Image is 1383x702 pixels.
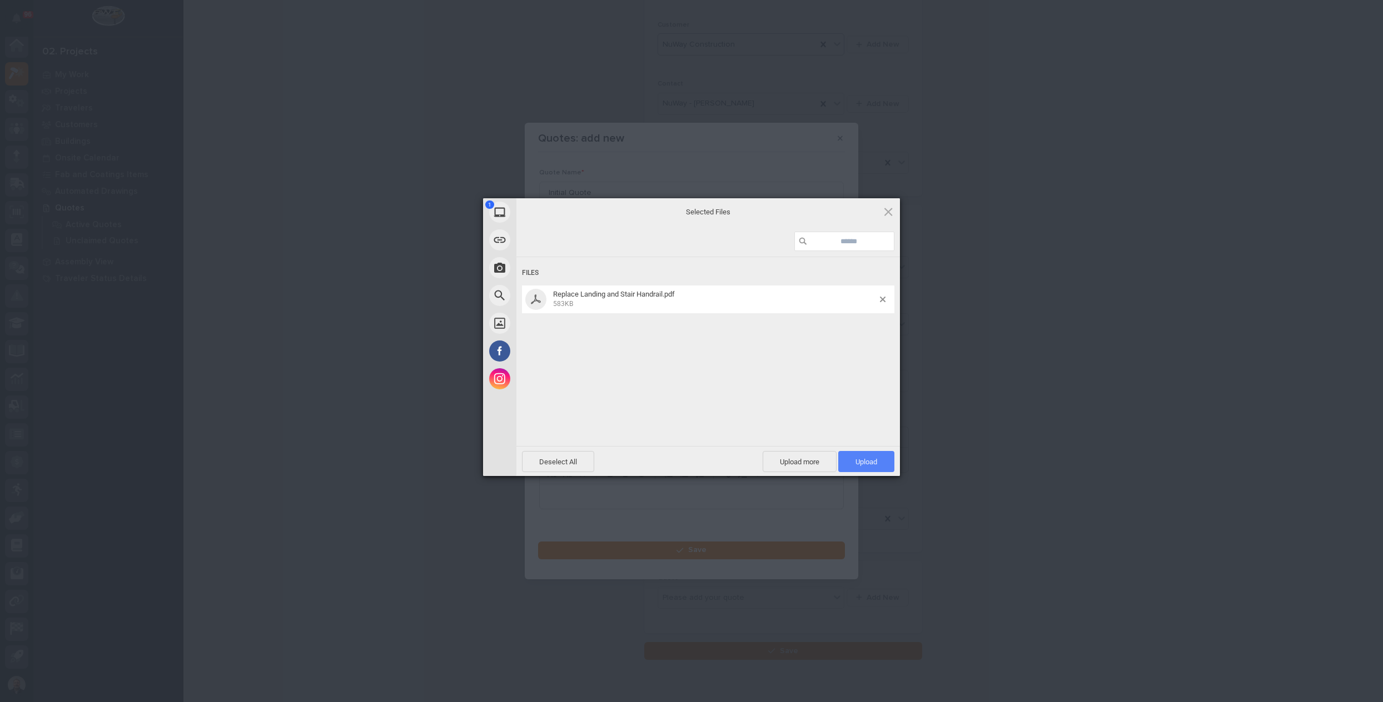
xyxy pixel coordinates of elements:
span: 583KB [553,300,573,308]
div: Instagram [483,365,616,393]
div: Take Photo [483,254,616,282]
span: Click here or hit ESC to close picker [882,205,894,218]
span: Replace Landing and Stair Handrail.pdf [553,290,675,298]
span: Deselect All [522,451,594,472]
div: Facebook [483,337,616,365]
span: Replace Landing and Stair Handrail.pdf [550,290,880,308]
div: Web Search [483,282,616,309]
div: Link (URL) [483,226,616,254]
span: 1 [485,200,494,209]
span: Selected Files [597,207,819,217]
div: My Device [483,198,616,226]
span: Upload [855,458,877,466]
span: Upload more [763,451,837,472]
div: Unsplash [483,309,616,337]
span: Upload [838,451,894,472]
div: Files [522,263,894,283]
